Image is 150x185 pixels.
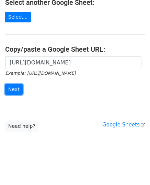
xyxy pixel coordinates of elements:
small: Example: [URL][DOMAIN_NAME] [5,71,76,76]
input: Next [5,84,23,95]
a: Google Sheets [102,122,145,128]
a: Need help? [5,121,38,132]
h4: Copy/paste a Google Sheet URL: [5,45,145,53]
a: Select... [5,12,31,22]
iframe: Chat Widget [116,152,150,185]
input: Paste your Google Sheet URL here [5,56,141,69]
